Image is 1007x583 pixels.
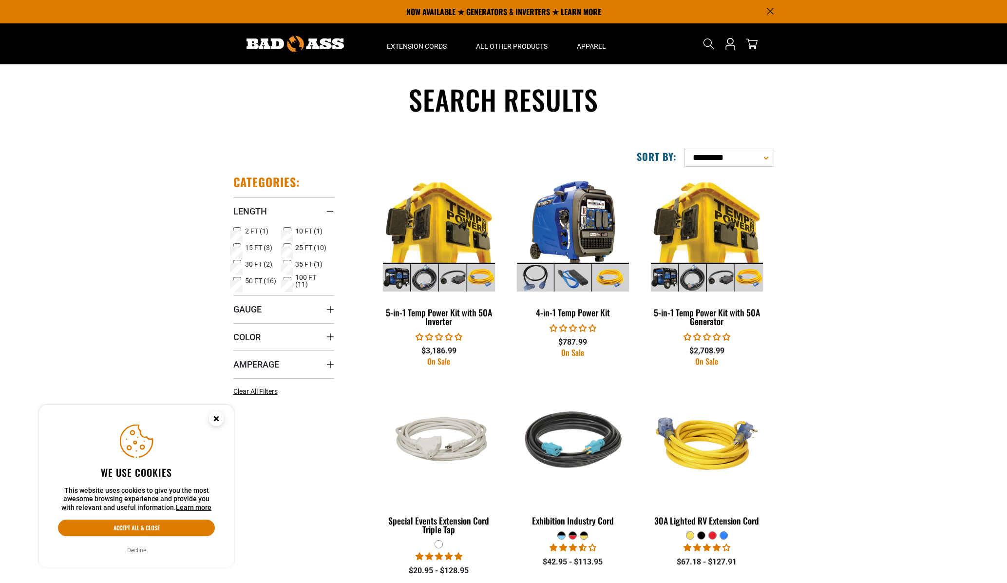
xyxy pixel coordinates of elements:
[550,543,596,552] span: 3.67 stars
[461,23,562,64] summary: All Other Products
[646,179,768,291] img: 5-in-1 Temp Power Kit with 50A Generator
[233,388,278,395] span: Clear All Filters
[647,516,766,525] div: 30A Lighted RV Extension Cord
[637,150,677,163] label: Sort by:
[380,345,499,357] div: $3,186.99
[233,175,301,190] h2: Categories:
[247,36,344,52] img: Bad Ass Extension Cords
[233,206,267,217] span: Length
[295,274,330,288] span: 100 FT (11)
[233,197,334,225] summary: Length
[245,244,272,251] span: 15 FT (3)
[380,516,499,534] div: Special Events Extension Cord Triple Tap
[513,516,632,525] div: Exhibition Industry Cord
[233,350,334,378] summary: Amperage
[176,504,211,511] a: Learn more
[380,308,499,326] div: 5-in-1 Temp Power Kit with 50A Inverter
[647,345,766,357] div: $2,708.99
[245,228,268,234] span: 2 FT (1)
[380,383,499,540] a: white Special Events Extension Cord Triple Tap
[295,261,323,268] span: 35 FT (1)
[58,486,215,512] p: This website uses cookies to give you the most awesome browsing experience and provide you with r...
[684,332,730,342] span: 0.00 stars
[476,42,548,51] span: All Other Products
[550,324,596,333] span: 0.00 stars
[513,556,632,568] div: $42.95 - $113.95
[647,556,766,568] div: $67.18 - $127.91
[233,323,334,350] summary: Color
[295,244,326,251] span: 25 FT (10)
[647,357,766,365] div: On Sale
[380,565,499,577] div: $20.95 - $128.95
[124,545,149,555] button: Decline
[513,175,632,323] a: 4-in-1 Temp Power Kit 4-in-1 Temp Power Kit
[646,388,768,500] img: yellow
[684,543,730,552] span: 4.11 stars
[233,331,261,343] span: Color
[233,295,334,323] summary: Gauge
[416,332,462,342] span: 0.00 stars
[513,308,632,317] div: 4-in-1 Temp Power Kit
[295,228,323,234] span: 10 FT (1)
[233,82,774,117] h1: Search results
[577,42,606,51] span: Apparel
[380,175,499,331] a: 5-in-1 Temp Power Kit with 50A Inverter 5-in-1 Temp Power Kit with 50A Inverter
[513,383,632,531] a: black teal Exhibition Industry Cord
[701,36,717,52] summary: Search
[378,407,500,482] img: white
[513,336,632,348] div: $787.99
[372,23,461,64] summary: Extension Cords
[512,388,634,500] img: black teal
[647,175,766,331] a: 5-in-1 Temp Power Kit with 50A Generator 5-in-1 Temp Power Kit with 50A Generator
[512,179,634,291] img: 4-in-1 Temp Power Kit
[58,520,215,536] button: Accept all & close
[58,466,215,479] h2: We use cookies
[39,405,234,568] aside: Cookie Consent
[245,261,272,268] span: 30 FT (2)
[233,304,262,315] span: Gauge
[245,277,276,284] span: 50 FT (16)
[513,349,632,356] div: On Sale
[233,387,282,397] a: Clear All Filters
[233,359,279,370] span: Amperage
[647,383,766,531] a: yellow 30A Lighted RV Extension Cord
[647,308,766,326] div: 5-in-1 Temp Power Kit with 50A Generator
[387,42,447,51] span: Extension Cords
[562,23,621,64] summary: Apparel
[380,357,499,365] div: On Sale
[378,179,500,291] img: 5-in-1 Temp Power Kit with 50A Inverter
[416,552,462,561] span: 5.00 stars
